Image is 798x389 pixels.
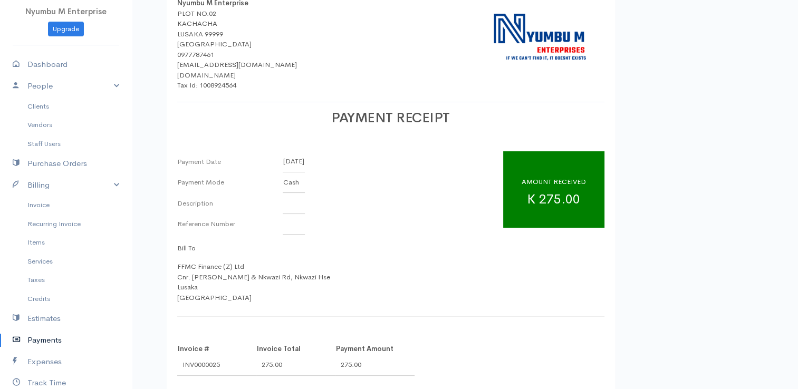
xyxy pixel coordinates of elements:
[177,8,297,91] div: PLOT NO.02 KACHACHA LUSAKA 99999 [GEOGRAPHIC_DATA] 0977787461 [EMAIL_ADDRESS][DOMAIN_NAME] [DOMAI...
[283,172,305,193] td: Cash
[335,354,415,375] td: 275.00
[256,343,335,355] th: Invoice Total
[177,343,256,355] th: Invoice #
[177,193,283,214] td: Description
[256,354,335,375] td: 275.00
[522,177,586,186] span: AMOUNT RECEIVED
[335,343,415,355] th: Payment Amount
[177,243,330,303] div: FFMC Finance (Z) Ltd Cnr. [PERSON_NAME] & Nkwazi Rd, Nkwazi Hse Lusaka [GEOGRAPHIC_DATA]
[177,172,283,193] td: Payment Mode
[48,22,84,37] a: Upgrade
[177,354,256,375] td: INV0000025
[177,151,283,172] td: Payment Date
[503,151,604,228] div: K 275.00
[177,111,604,126] h1: PAYMENT RECEIPT
[25,6,107,16] span: Nyumbu M Enterprise
[283,151,305,172] td: [DATE]
[177,213,283,235] td: Reference Number
[177,243,330,254] p: Bill To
